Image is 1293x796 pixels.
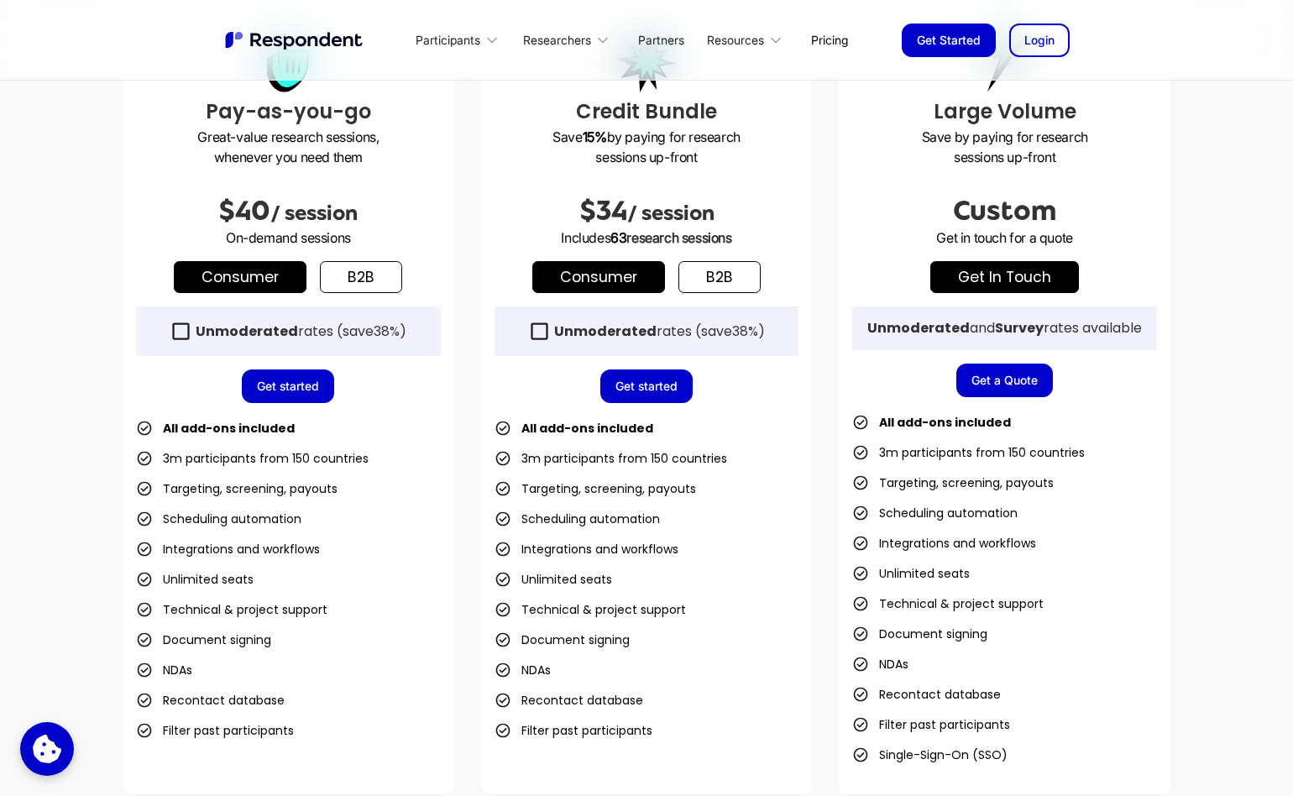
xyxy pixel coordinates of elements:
[136,97,441,127] h3: Pay-as-you-go
[698,20,798,60] div: Resources
[583,128,607,145] strong: 15%
[495,568,612,591] li: Unlimited seats
[495,628,630,652] li: Document signing
[270,202,358,225] span: / session
[852,713,1010,736] li: Filter past participants
[514,20,625,60] div: Researchers
[374,322,400,341] span: 38%
[852,501,1018,525] li: Scheduling automation
[610,229,626,246] span: 63
[852,652,908,676] li: NDAs
[416,32,480,49] div: Participants
[136,477,338,500] li: Targeting, screening, payouts
[223,29,366,51] img: Untitled UI logotext
[495,507,660,531] li: Scheduling automation
[554,323,765,340] div: rates (save )
[879,414,1011,431] strong: All add-ons included
[798,20,861,60] a: Pricing
[136,658,192,682] li: NDAs
[1009,24,1070,57] a: Login
[852,562,970,585] li: Unlimited seats
[625,20,698,60] a: Partners
[852,743,1008,767] li: Single-Sign-On (SSO)
[867,320,1142,337] div: and rates available
[136,598,327,621] li: Technical & project support
[627,202,715,225] span: / session
[136,628,271,652] li: Document signing
[136,689,285,712] li: Recontact database
[953,196,1056,226] span: Custom
[495,97,799,127] h3: Credit Bundle
[495,689,643,712] li: Recontact database
[867,318,970,338] strong: Unmoderated
[495,447,727,470] li: 3m participants from 150 countries
[852,532,1036,555] li: Integrations and workflows
[174,261,306,293] a: Consumer
[852,622,987,646] li: Document signing
[956,364,1053,397] a: Get a Quote
[626,229,731,246] span: research sessions
[554,322,657,341] strong: Unmoderated
[852,441,1085,464] li: 3m participants from 150 countries
[136,568,254,591] li: Unlimited seats
[163,420,295,437] strong: All add-ons included
[732,322,758,341] span: 38%
[136,719,294,742] li: Filter past participants
[902,24,996,57] a: Get Started
[136,537,320,561] li: Integrations and workflows
[930,261,1079,293] a: get in touch
[495,658,551,682] li: NDAs
[196,322,298,341] strong: Unmoderated
[495,598,686,621] li: Technical & project support
[707,32,764,49] div: Resources
[406,20,514,60] div: Participants
[495,537,678,561] li: Integrations and workflows
[136,447,369,470] li: 3m participants from 150 countries
[136,127,441,167] p: Great-value research sessions, whenever you need them
[852,97,1157,127] h3: Large Volume
[852,471,1054,495] li: Targeting, screening, payouts
[579,196,627,226] span: $34
[136,507,301,531] li: Scheduling automation
[532,261,665,293] a: Consumer
[995,318,1044,338] strong: Survey
[600,369,693,403] a: Get started
[495,477,696,500] li: Targeting, screening, payouts
[678,261,761,293] a: b2b
[495,719,652,742] li: Filter past participants
[495,127,799,167] p: Save by paying for research sessions up-front
[523,32,591,49] div: Researchers
[223,29,366,51] a: home
[521,420,653,437] strong: All add-ons included
[320,261,402,293] a: b2b
[196,323,406,340] div: rates (save )
[495,228,799,248] p: Includes
[852,683,1001,706] li: Recontact database
[852,127,1157,167] p: Save by paying for research sessions up-front
[218,196,270,226] span: $40
[852,228,1157,248] p: Get in touch for a quote
[136,228,441,248] p: On-demand sessions
[242,369,334,403] a: Get started
[852,592,1044,615] li: Technical & project support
